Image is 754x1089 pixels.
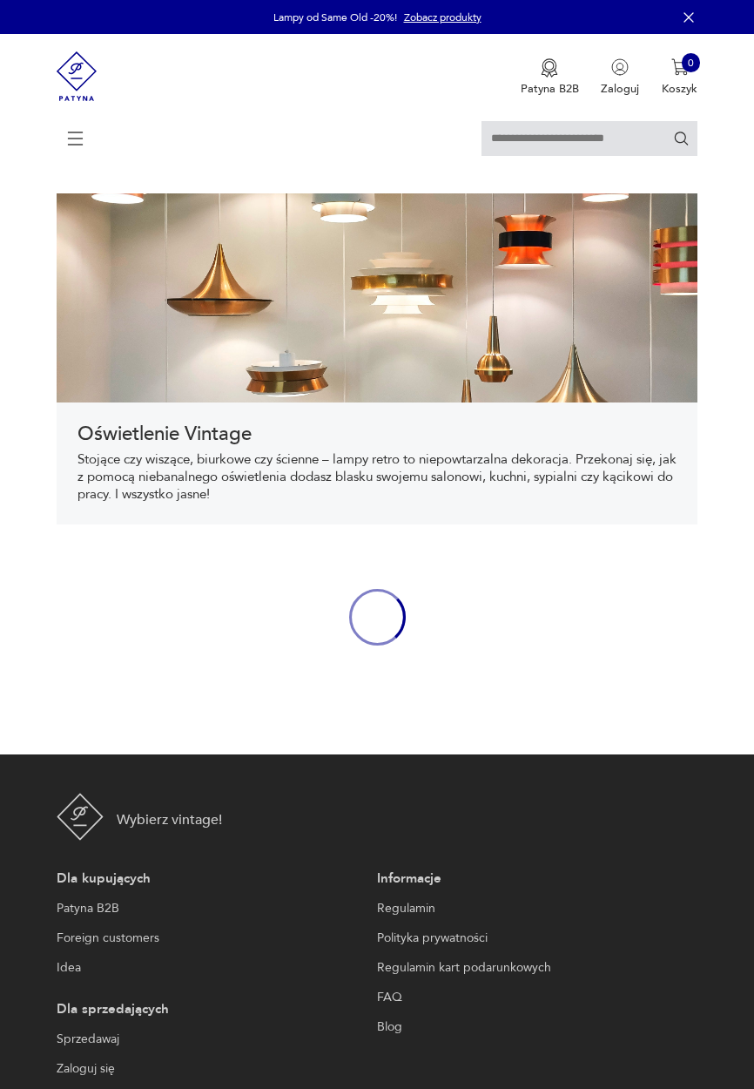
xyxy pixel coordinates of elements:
[57,999,370,1020] p: Dla sprzedających
[682,53,701,72] div: 0
[377,957,690,978] a: Regulamin kart podarunkowych
[377,987,690,1008] a: FAQ
[57,193,697,402] img: Oświetlenie
[77,451,677,504] p: Stojące czy wiszące, biurkowe czy ścienne – lampy retro to niepowtarzalna dekoracja. Przekonaj si...
[57,928,370,949] a: Foreign customers
[57,1059,370,1079] a: Zaloguj się
[57,1029,370,1050] a: Sprzedawaj
[57,957,370,978] a: Idea
[662,58,697,97] button: 0Koszyk
[662,81,697,97] p: Koszyk
[377,928,690,949] a: Polityka prywatności
[601,58,639,97] button: Zaloguj
[57,898,370,919] a: Patyna B2B
[377,1017,690,1038] a: Blog
[273,10,397,24] p: Lampy od Same Old -20%!
[541,58,558,78] img: Ikona medalu
[521,58,579,97] a: Ikona medaluPatyna B2B
[521,81,579,97] p: Patyna B2B
[57,869,370,889] p: Dla kupujących
[673,130,690,146] button: Szukaj
[377,898,690,919] a: Regulamin
[349,547,406,687] div: oval-loading
[601,81,639,97] p: Zaloguj
[57,34,97,118] img: Patyna - sklep z meblami i dekoracjami vintage
[404,10,481,24] a: Zobacz produkty
[521,58,579,97] button: Patyna B2B
[611,58,629,76] img: Ikonka użytkownika
[377,869,690,889] p: Informacje
[671,58,689,76] img: Ikona koszyka
[77,423,677,444] h1: Oświetlenie Vintage
[117,809,222,830] p: Wybierz vintage!
[57,793,104,840] img: Patyna - sklep z meblami i dekoracjami vintage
